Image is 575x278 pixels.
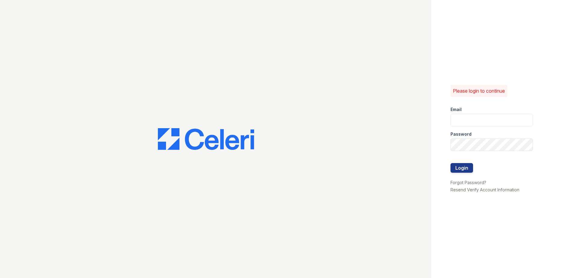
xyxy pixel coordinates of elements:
button: Login [450,163,473,173]
img: CE_Logo_Blue-a8612792a0a2168367f1c8372b55b34899dd931a85d93a1a3d3e32e68fde9ad4.png [158,128,254,150]
label: Email [450,107,462,113]
p: Please login to continue [453,87,505,94]
a: Forgot Password? [450,180,486,185]
label: Password [450,131,472,137]
a: Resend Verify Account Information [450,187,519,192]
